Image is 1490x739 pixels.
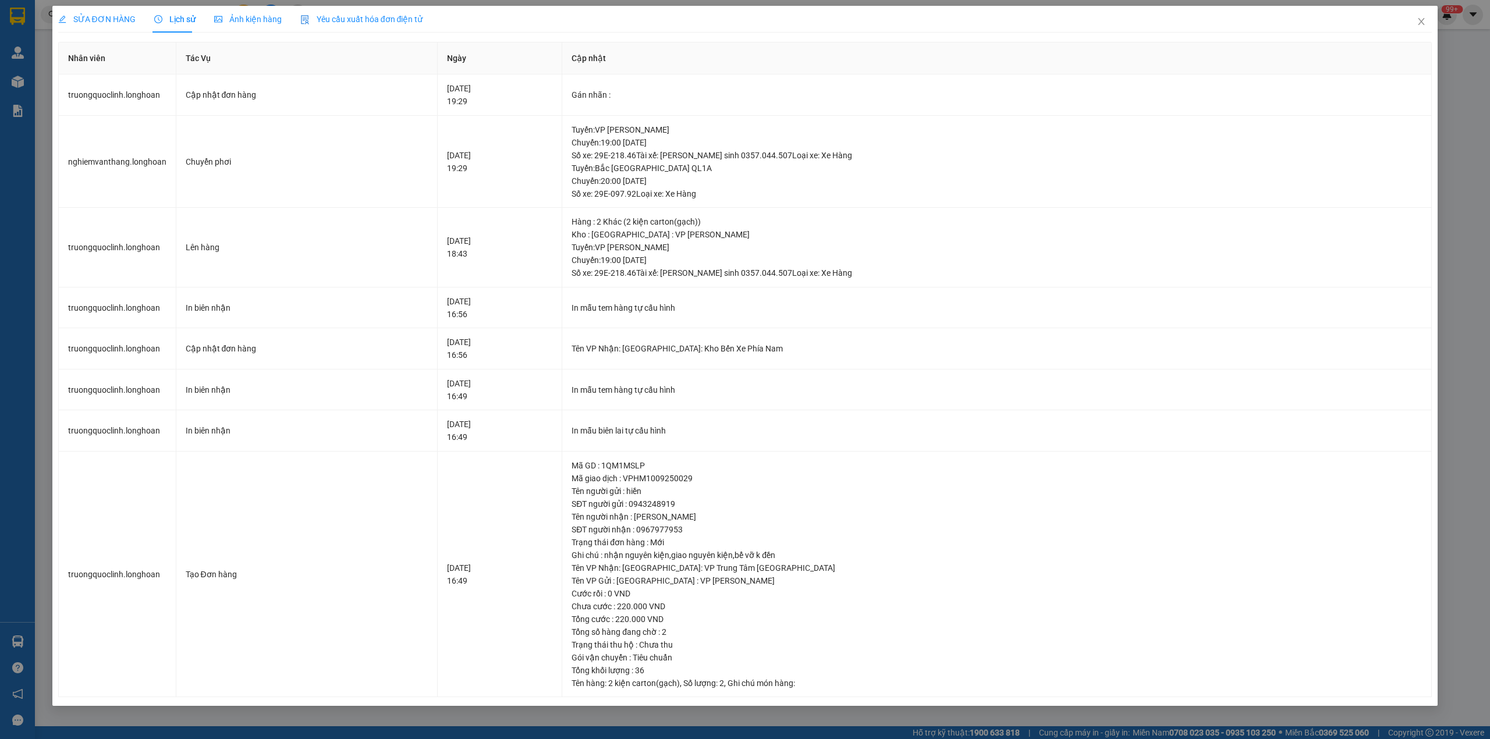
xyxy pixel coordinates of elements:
span: Yêu cầu xuất hóa đơn điện tử [300,15,423,24]
div: [DATE] 18:43 [447,235,553,260]
div: Chưa cước : 220.000 VND [572,600,1422,613]
div: Tuyến : VP [PERSON_NAME] Chuyến: 19:00 [DATE] Số xe: 29E-218.46 Tài xế: [PERSON_NAME] sinh 0357.0... [572,123,1422,162]
div: Tuyến : Bắc [GEOGRAPHIC_DATA] QL1A Chuyến: 20:00 [DATE] Số xe: 29E-097.92 Loại xe: Xe Hàng [572,162,1422,200]
div: [DATE] 19:29 [447,82,553,108]
td: truongquoclinh.longhoan [59,452,176,698]
td: truongquoclinh.longhoan [59,370,176,411]
div: [DATE] 19:29 [447,149,553,175]
div: Tên VP Gửi : [GEOGRAPHIC_DATA] : VP [PERSON_NAME] [572,574,1422,587]
div: Tên hàng: , Số lượng: , Ghi chú món hàng: [572,677,1422,690]
div: In biên nhận [186,424,428,437]
div: Ghi chú : nhận nguyên kiện,giao nguyên kiện,bể vỡ k đền [572,549,1422,562]
div: Tổng số hàng đang chờ : 2 [572,626,1422,638]
div: Gán nhãn : [572,88,1422,101]
td: truongquoclinh.longhoan [59,328,176,370]
div: Trạng thái đơn hàng : Mới [572,536,1422,549]
div: Tổng khối lượng : 36 [572,664,1422,677]
th: Tác Vụ [176,42,438,74]
span: edit [58,15,66,23]
div: Tên VP Nhận: [GEOGRAPHIC_DATA]: Kho Bến Xe Phía Nam [572,342,1422,355]
div: Tạo Đơn hàng [186,568,428,581]
div: Tên VP Nhận: [GEOGRAPHIC_DATA]: VP Trung Tâm [GEOGRAPHIC_DATA] [572,562,1422,574]
div: SĐT người gửi : 0943248919 [572,498,1422,510]
div: Mã giao dịch : VPHM1009250029 [572,472,1422,485]
div: [DATE] 16:49 [447,562,553,587]
td: truongquoclinh.longhoan [59,287,176,329]
div: In mẫu tem hàng tự cấu hình [572,383,1422,396]
div: Tổng cước : 220.000 VND [572,613,1422,626]
span: 2 [719,678,724,688]
th: Ngày [438,42,563,74]
td: nghiemvanthang.longhoan [59,116,176,208]
div: [DATE] 16:49 [447,377,553,403]
div: Cập nhật đơn hàng [186,88,428,101]
td: truongquoclinh.longhoan [59,410,176,452]
div: [DATE] 16:56 [447,295,553,321]
div: In mẫu biên lai tự cấu hình [572,424,1422,437]
div: SĐT người nhận : 0967977953 [572,523,1422,536]
div: In biên nhận [186,301,428,314]
span: SỬA ĐƠN HÀNG [58,15,136,24]
span: Ảnh kiện hàng [214,15,282,24]
td: truongquoclinh.longhoan [59,74,176,116]
div: [DATE] 16:56 [447,336,553,361]
div: [DATE] 16:49 [447,418,553,443]
td: truongquoclinh.longhoan [59,208,176,287]
th: Nhân viên [59,42,176,74]
div: Lên hàng [186,241,428,254]
div: Mã GD : 1QM1MSLP [572,459,1422,472]
div: In mẫu tem hàng tự cấu hình [572,301,1422,314]
span: picture [214,15,222,23]
img: icon [300,15,310,24]
div: Trạng thái thu hộ : Chưa thu [572,638,1422,651]
th: Cập nhật [562,42,1432,74]
div: Chuyển phơi [186,155,428,168]
div: In biên nhận [186,383,428,396]
div: Kho : [GEOGRAPHIC_DATA] : VP [PERSON_NAME] [572,228,1422,241]
div: Hàng : 2 Khác (2 kiện carton(gạch)) [572,215,1422,228]
div: Tên người nhận : [PERSON_NAME] [572,510,1422,523]
div: Cập nhật đơn hàng [186,342,428,355]
div: Tên người gửi : hiền [572,485,1422,498]
div: Gói vận chuyển : Tiêu chuẩn [572,651,1422,664]
div: Tuyến : VP [PERSON_NAME] Chuyến: 19:00 [DATE] Số xe: 29E-218.46 Tài xế: [PERSON_NAME] sinh 0357.0... [572,241,1422,279]
div: Cước rồi : 0 VND [572,587,1422,600]
span: clock-circle [154,15,162,23]
span: Lịch sử [154,15,196,24]
span: close [1417,17,1426,26]
button: Close [1405,6,1438,38]
span: 2 kiện carton(gạch) [608,678,680,688]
